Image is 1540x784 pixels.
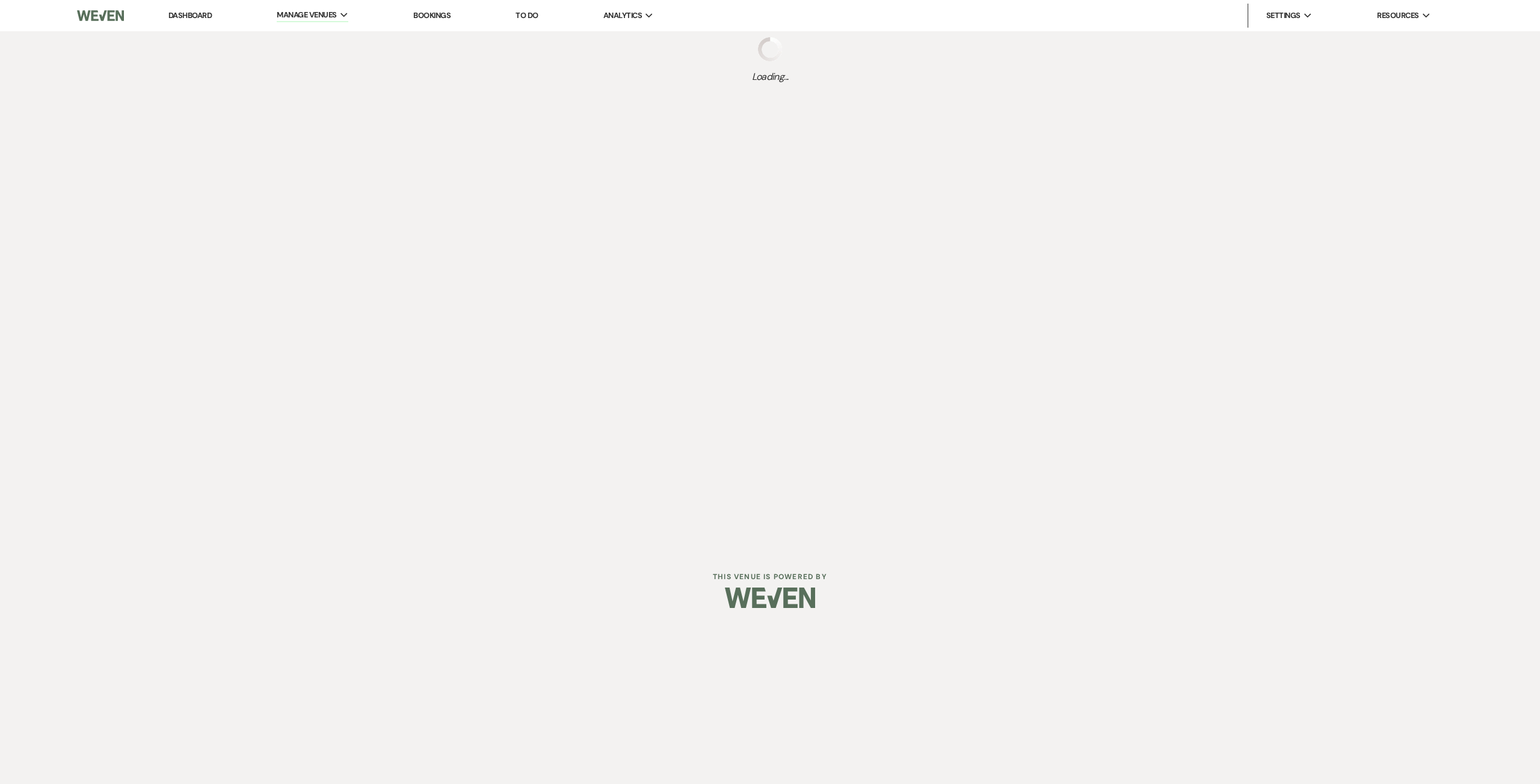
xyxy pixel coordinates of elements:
[516,10,538,20] a: To Do
[77,3,124,28] img: Weven Logo
[1377,10,1418,22] span: Resources
[168,10,212,20] a: Dashboard
[758,37,782,61] img: loading spinner
[725,577,815,619] img: Weven Logo
[1266,10,1301,22] span: Settings
[752,70,789,84] span: Loading...
[413,10,451,20] a: Bookings
[277,9,336,21] span: Manage Venues
[603,10,642,22] span: Analytics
